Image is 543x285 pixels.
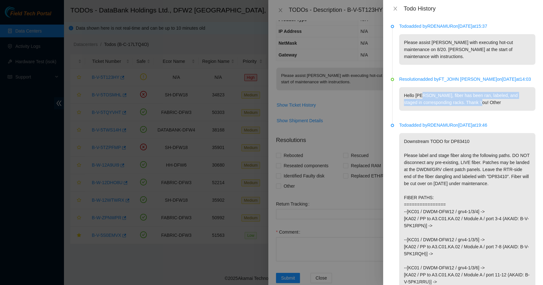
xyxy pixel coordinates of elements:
div: Todo History [404,5,535,12]
span: close [393,6,398,11]
p: Hello [PERSON_NAME], fiber has been ran, labeled, and staged in corresponding racks. Thank You! O... [399,87,535,111]
p: Resolution added by FT_JOHN [PERSON_NAME] on [DATE] at 14:03 [399,76,535,83]
p: Todo added by RDENAMUR on [DATE] at 15:37 [399,23,535,30]
button: Close [391,6,400,12]
p: Todo added by RDENAMUR on [DATE] at 19:46 [399,122,535,129]
p: Please assist [PERSON_NAME] with executing hot-cut maintenance on 8/20. [PERSON_NAME] at the star... [399,34,535,65]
